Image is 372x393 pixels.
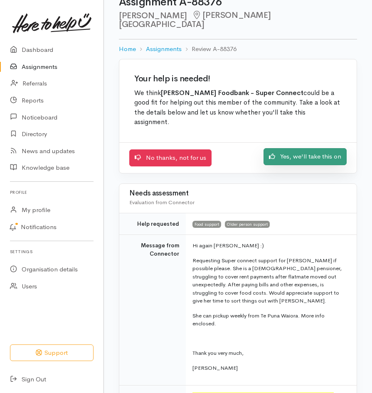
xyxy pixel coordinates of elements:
h3: Needs assessment [129,190,347,198]
nav: breadcrumb [119,39,357,59]
p: [PERSON_NAME] [192,364,347,372]
h2: [PERSON_NAME] [119,11,357,29]
p: Thank you very much, [192,349,347,357]
span: Older person support [225,221,270,227]
p: We think could be a good fit for helping out this member of the community. Take a look at the det... [134,88,342,128]
a: Yes, we'll take this on [264,148,347,165]
a: Home [119,44,136,54]
p: Hi again [PERSON_NAME] :) [192,242,347,250]
a: No thanks, not for us [129,149,212,166]
p: Requesting Super connect support for [PERSON_NAME] if possible please. She is a [DEMOGRAPHIC_DATA... [192,256,347,305]
li: Review A-88376 [182,44,237,54]
b: [PERSON_NAME] Foodbank - Super Connect [161,89,303,97]
h6: Profile [10,187,94,198]
span: Evaluation from Connector [129,199,195,206]
h6: Settings [10,246,94,257]
h2: Your help is needed! [134,74,342,83]
button: Support [10,344,94,361]
td: Message from Connector [119,235,186,386]
td: Help requested [119,213,186,235]
span: Food support [192,221,221,227]
p: She can pickup weekly from Te Puna Waiora. More info enclosed. [192,312,347,328]
span: [PERSON_NAME][GEOGRAPHIC_DATA] [119,10,271,29]
a: Assignments [146,44,182,54]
